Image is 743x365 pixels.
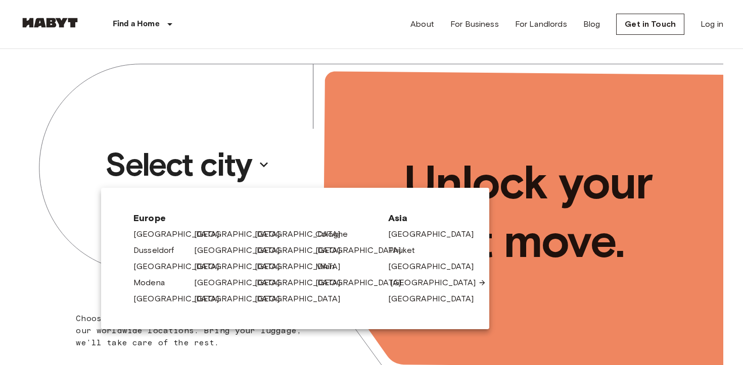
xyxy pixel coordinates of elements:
a: [GEOGRAPHIC_DATA] [315,244,411,256]
a: [GEOGRAPHIC_DATA] [194,244,290,256]
a: Phuket [388,244,425,256]
a: [GEOGRAPHIC_DATA] [388,293,484,305]
a: [GEOGRAPHIC_DATA] [194,293,290,305]
a: [GEOGRAPHIC_DATA] [194,277,290,289]
a: [GEOGRAPHIC_DATA] [390,277,486,289]
a: [GEOGRAPHIC_DATA] [133,260,229,273]
a: [GEOGRAPHIC_DATA] [255,244,351,256]
a: [GEOGRAPHIC_DATA] [388,228,484,240]
a: [GEOGRAPHIC_DATA] [194,260,290,273]
a: [GEOGRAPHIC_DATA] [255,228,351,240]
span: Asia [388,212,457,224]
a: [GEOGRAPHIC_DATA] [133,293,229,305]
a: Dusseldorf [133,244,184,256]
span: Europe [133,212,372,224]
a: [GEOGRAPHIC_DATA] [255,277,351,289]
a: [GEOGRAPHIC_DATA] [255,293,351,305]
a: Cologne [315,228,358,240]
a: [GEOGRAPHIC_DATA] [194,228,290,240]
a: [GEOGRAPHIC_DATA] [315,277,411,289]
a: Milan [315,260,345,273]
a: [GEOGRAPHIC_DATA] [388,260,484,273]
a: Modena [133,277,175,289]
a: [GEOGRAPHIC_DATA] [133,228,229,240]
a: [GEOGRAPHIC_DATA] [255,260,351,273]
